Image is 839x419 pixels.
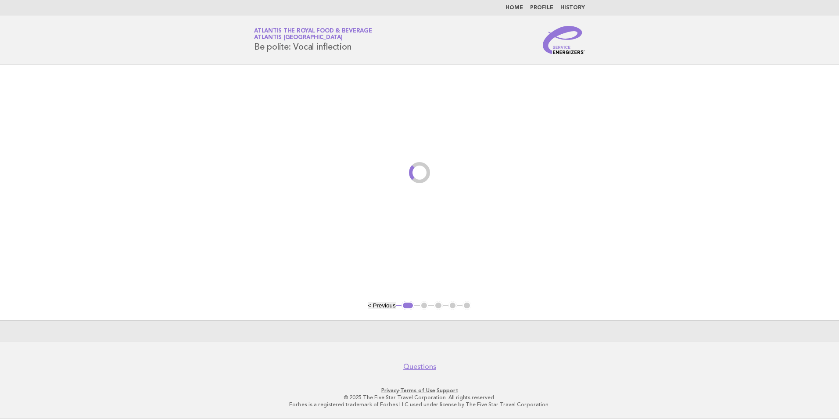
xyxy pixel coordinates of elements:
a: Profile [530,5,553,11]
p: · · [151,387,688,394]
a: Terms of Use [400,387,435,394]
a: Privacy [381,387,399,394]
img: Service Energizers [543,26,585,54]
a: Atlantis the Royal Food & BeverageAtlantis [GEOGRAPHIC_DATA] [254,28,372,40]
p: © 2025 The Five Star Travel Corporation. All rights reserved. [151,394,688,401]
a: Questions [403,362,436,371]
a: Support [437,387,458,394]
h1: Be polite: Vocal inflection [254,29,372,51]
a: Home [506,5,523,11]
p: Forbes is a registered trademark of Forbes LLC used under license by The Five Star Travel Corpora... [151,401,688,408]
span: Atlantis [GEOGRAPHIC_DATA] [254,35,343,41]
a: History [560,5,585,11]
